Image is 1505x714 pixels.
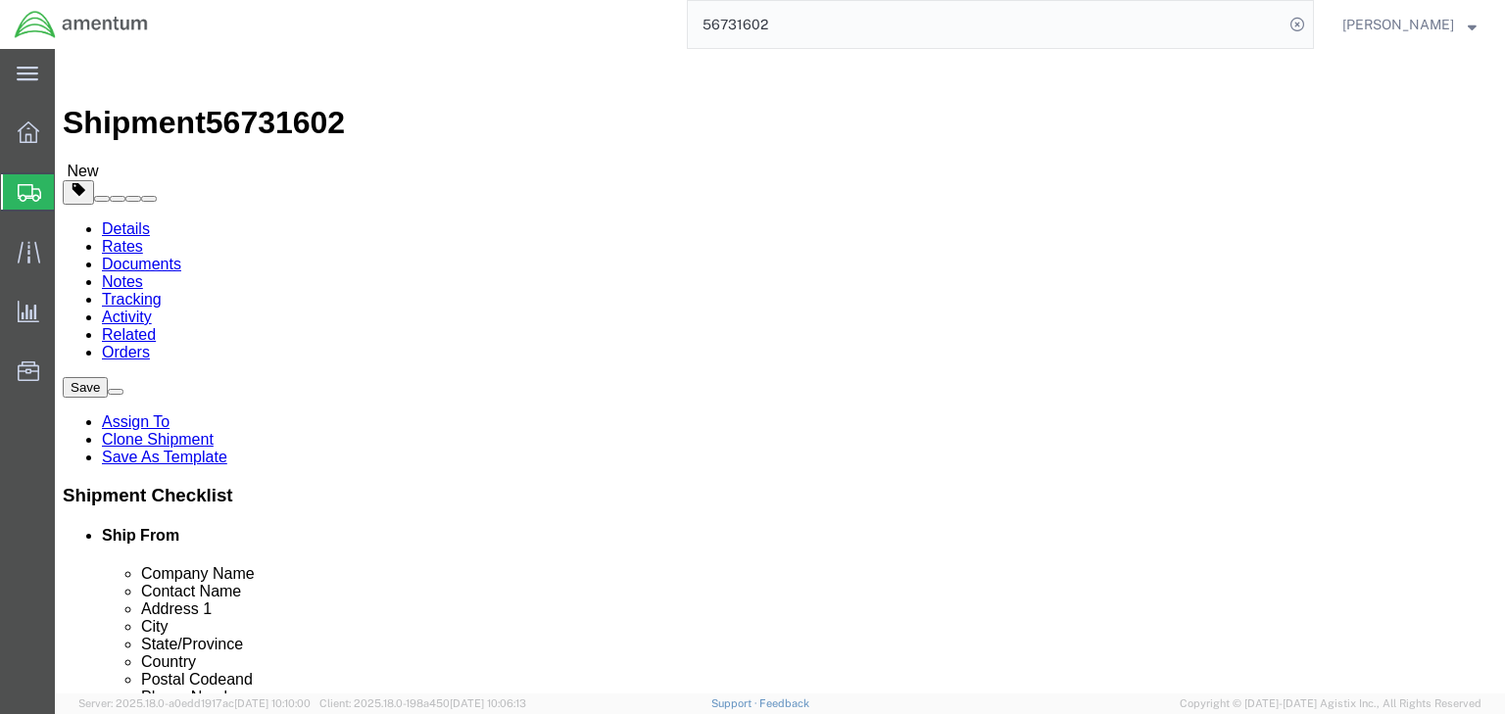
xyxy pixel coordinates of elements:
a: Feedback [759,697,809,709]
iframe: FS Legacy Container [55,49,1505,693]
span: Client: 2025.18.0-198a450 [319,697,526,709]
span: Server: 2025.18.0-a0edd1917ac [78,697,311,709]
span: Chris Haes [1342,14,1454,35]
input: Search for shipment number, reference number [688,1,1284,48]
a: Support [711,697,760,709]
span: [DATE] 10:06:13 [450,697,526,709]
button: [PERSON_NAME] [1341,13,1478,36]
img: logo [14,10,149,39]
span: [DATE] 10:10:00 [234,697,311,709]
span: Copyright © [DATE]-[DATE] Agistix Inc., All Rights Reserved [1180,695,1481,712]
